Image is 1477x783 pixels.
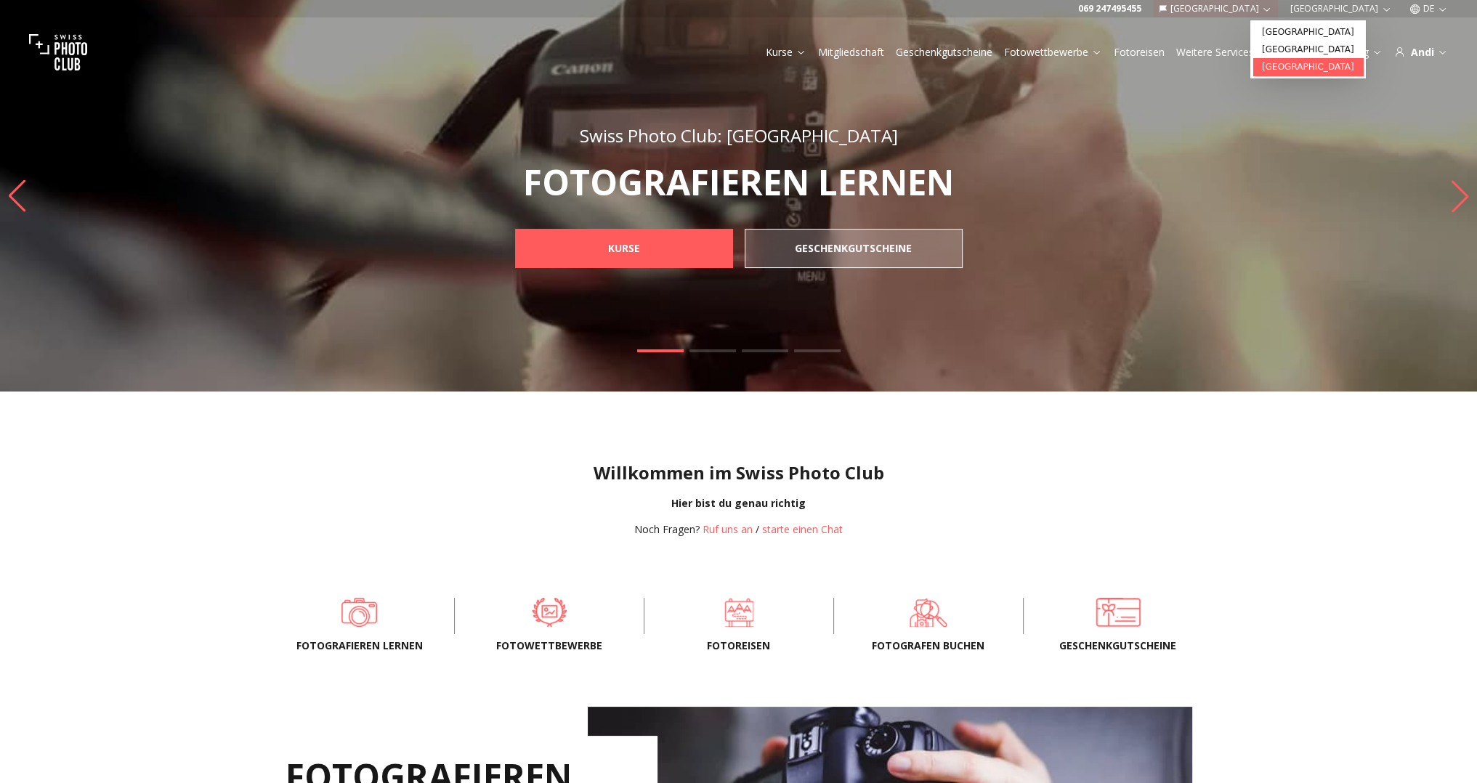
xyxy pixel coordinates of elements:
a: Ruf uns an [703,522,753,536]
a: FOTOGRAFEN BUCHEN [857,598,1000,627]
h1: Willkommen im Swiss Photo Club [12,461,1465,484]
button: Mitgliedschaft [812,42,890,62]
div: [GEOGRAPHIC_DATA] [1250,20,1366,78]
div: / [634,522,843,537]
a: [GEOGRAPHIC_DATA] [1253,58,1363,76]
a: Fotoreisen [668,598,810,627]
span: Geschenkgutscheine [1047,638,1189,653]
a: Geschenkgutscheine [896,45,992,60]
a: GESCHENKGUTSCHEINE [745,229,963,268]
div: Hier bist du genau richtig [12,496,1465,511]
button: Fotowettbewerbe [998,42,1108,62]
span: Noch Fragen? [634,522,700,536]
a: 069 247495455 [1078,3,1141,15]
span: Fotografieren lernen [288,638,431,653]
span: Fotoreisen [668,638,810,653]
a: Fotowettbewerbe [1004,45,1102,60]
div: Andi [1394,45,1448,60]
button: Weitere Services [1170,42,1274,62]
span: Fotowettbewerbe [478,638,620,653]
button: Kurse [760,42,812,62]
button: starte einen Chat [762,522,843,537]
a: [GEOGRAPHIC_DATA] [1253,41,1363,58]
span: Swiss Photo Club: [GEOGRAPHIC_DATA] [580,123,898,147]
button: Geschenkgutscheine [890,42,998,62]
p: FOTOGRAFIEREN LERNEN [483,165,995,200]
a: Weitere Services [1176,45,1268,60]
a: Fotoreisen [1114,45,1165,60]
span: FOTOGRAFEN BUCHEN [857,638,1000,653]
img: Swiss photo club [29,23,87,81]
a: Fotografieren lernen [288,598,431,627]
a: [GEOGRAPHIC_DATA] [1253,23,1363,41]
a: Geschenkgutscheine [1047,598,1189,627]
button: Fotoreisen [1108,42,1170,62]
a: Mitgliedschaft [818,45,884,60]
a: Kurse [766,45,806,60]
a: KURSE [515,229,733,268]
b: GESCHENKGUTSCHEINE [795,241,912,256]
a: Fotowettbewerbe [478,598,620,627]
b: KURSE [608,241,640,256]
